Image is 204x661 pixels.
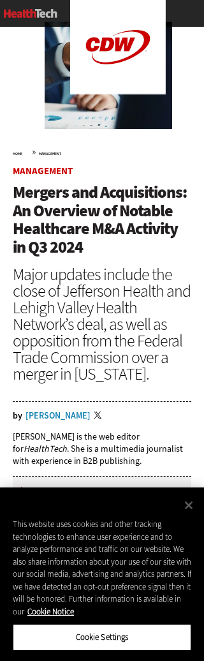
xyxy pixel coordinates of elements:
a: [PERSON_NAME] [25,412,91,420]
img: Home [4,9,57,18]
span: Mergers and Acquisitions: An Overview of Notable Healthcare M&A Activity in Q3 2024 [13,181,187,258]
a: Log in [172,107,191,117]
a: Management [13,165,73,177]
a: More information about your privacy [27,606,74,617]
div: Major updates include the close of Jefferson Health and Lehigh Valley Health Network’s deal, as w... [13,266,191,382]
button: Listen [21,486,62,496]
em: HealthTech [24,443,67,455]
div: This website uses cookies and other tracking technologies to enhance user experience and to analy... [13,518,191,618]
a: CDW [70,84,166,98]
span: by [13,412,22,420]
a: Home [13,151,22,156]
div: media player [13,477,191,505]
div: duration [70,485,99,496]
a: Management [39,151,61,156]
button: Close [175,491,203,519]
p: [PERSON_NAME] is the web editor for . She is a multimedia journalist with experience in B2B publi... [13,431,191,467]
a: Twitter [94,412,105,422]
div: User menu [172,107,191,119]
div: » [13,147,191,157]
button: Cookie Settings [13,624,191,651]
